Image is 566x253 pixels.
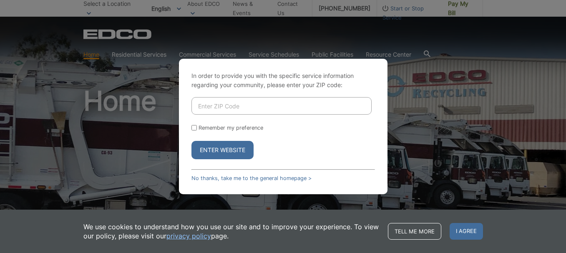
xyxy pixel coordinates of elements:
[166,231,211,240] a: privacy policy
[450,223,483,240] span: I agree
[191,141,254,159] button: Enter Website
[388,223,441,240] a: Tell me more
[83,222,380,240] p: We use cookies to understand how you use our site and to improve your experience. To view our pol...
[199,125,263,131] label: Remember my preference
[191,175,312,181] a: No thanks, take me to the general homepage >
[191,97,372,115] input: Enter ZIP Code
[191,71,375,90] p: In order to provide you with the specific service information regarding your community, please en...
